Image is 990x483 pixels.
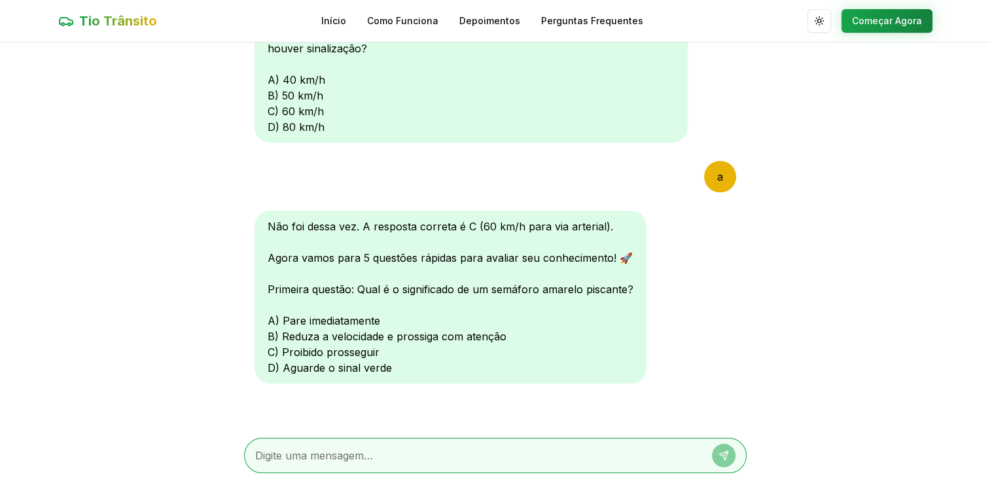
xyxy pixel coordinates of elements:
[79,12,157,30] span: Tio Trânsito
[58,12,157,30] a: Tio Trânsito
[367,14,438,27] a: Como Funciona
[841,9,932,33] button: Começar Agora
[459,14,520,27] a: Depoimentos
[704,161,736,192] div: a
[321,14,346,27] a: Início
[541,14,643,27] a: Perguntas Frequentes
[255,211,646,384] div: Não foi dessa vez. A resposta correta é C (60 km/h para via arterial). Agora vamos para 5 questõe...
